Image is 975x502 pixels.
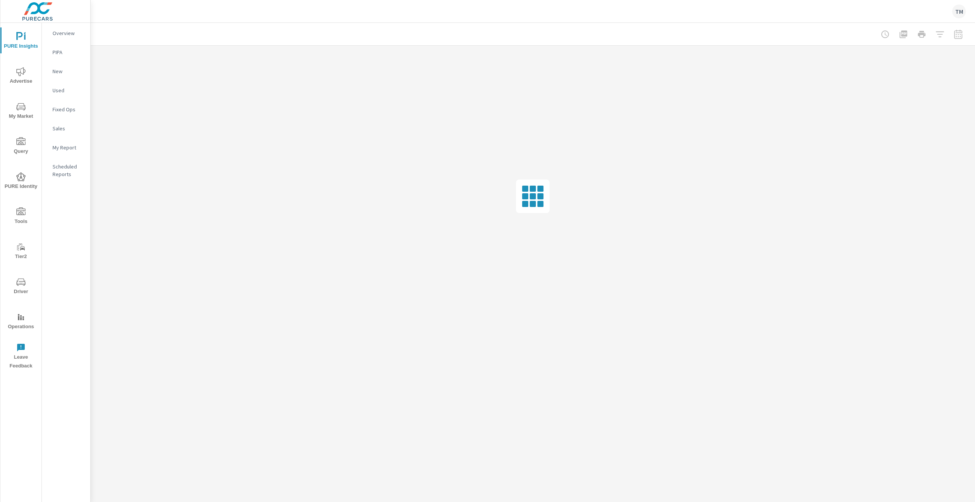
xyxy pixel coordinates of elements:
[42,123,90,134] div: Sales
[3,102,39,121] span: My Market
[53,29,84,37] p: Overview
[3,343,39,370] span: Leave Feedback
[53,67,84,75] p: New
[3,242,39,261] span: Tier2
[952,5,966,18] div: TM
[3,207,39,226] span: Tools
[3,277,39,296] span: Driver
[53,163,84,178] p: Scheduled Reports
[3,313,39,331] span: Operations
[42,47,90,58] div: PIPA
[3,32,39,51] span: PURE Insights
[0,23,42,374] div: nav menu
[3,67,39,86] span: Advertise
[53,87,84,94] p: Used
[42,161,90,180] div: Scheduled Reports
[3,172,39,191] span: PURE Identity
[42,85,90,96] div: Used
[53,48,84,56] p: PIPA
[53,125,84,132] p: Sales
[53,144,84,151] p: My Report
[3,137,39,156] span: Query
[42,66,90,77] div: New
[53,106,84,113] p: Fixed Ops
[42,104,90,115] div: Fixed Ops
[42,142,90,153] div: My Report
[42,27,90,39] div: Overview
